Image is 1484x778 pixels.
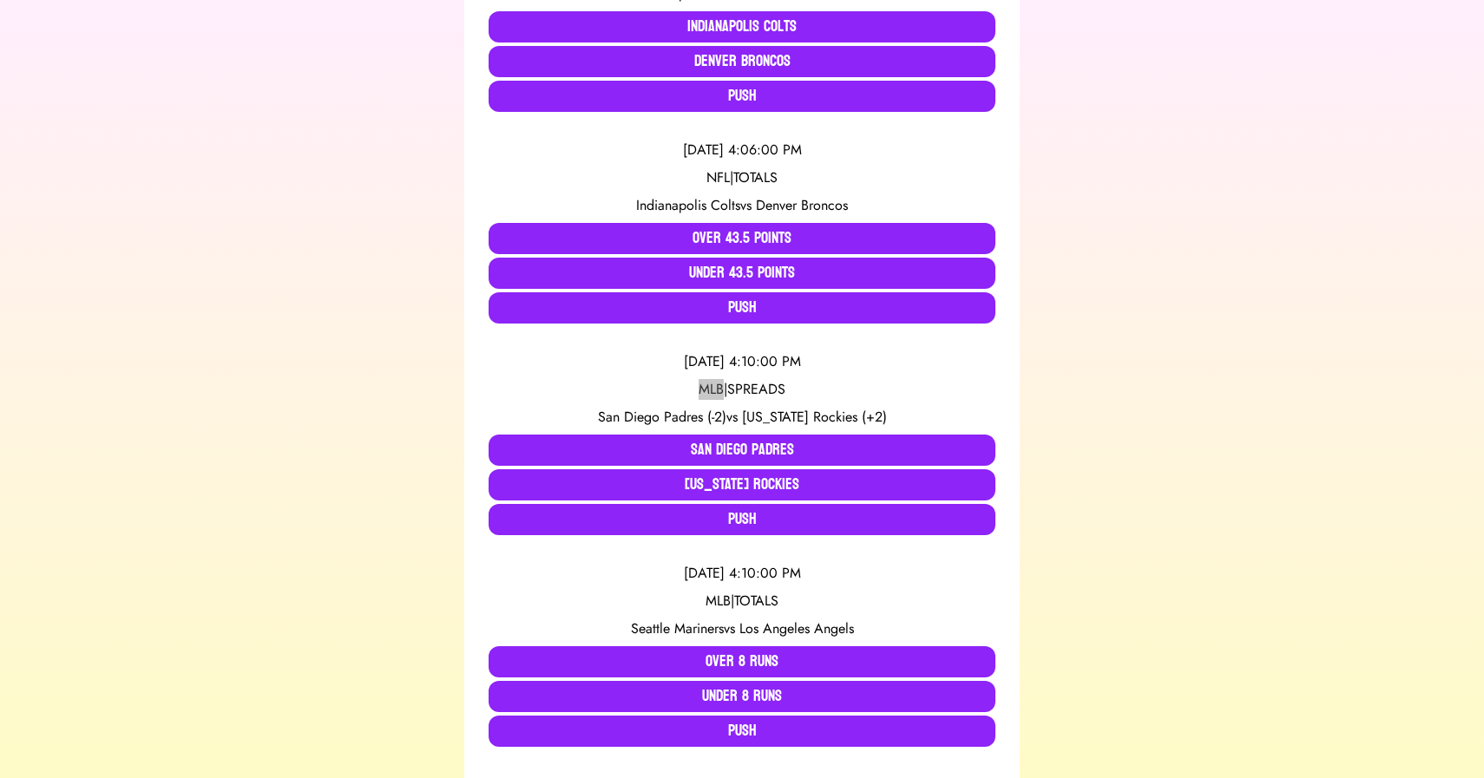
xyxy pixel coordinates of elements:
button: Under 43.5 Points [489,258,995,289]
button: Push [489,81,995,112]
div: vs [489,618,995,639]
span: Seattle Mariners [631,618,724,638]
button: Over 43.5 Points [489,223,995,254]
button: Push [489,504,995,535]
span: [US_STATE] Rockies (+2) [742,407,887,427]
button: Under 8 Runs [489,681,995,712]
div: vs [489,407,995,428]
div: MLB | SPREADS [489,379,995,400]
div: NFL | TOTALS [489,167,995,188]
div: MLB | TOTALS [489,591,995,611]
div: [DATE] 4:10:00 PM [489,563,995,584]
button: Push [489,716,995,747]
button: Denver Broncos [489,46,995,77]
span: Indianapolis Colts [636,195,740,215]
span: Denver Broncos [756,195,848,215]
button: San Diego Padres [489,435,995,466]
span: San Diego Padres (-2) [598,407,726,427]
button: Over 8 Runs [489,646,995,677]
span: Los Angeles Angels [739,618,854,638]
div: [DATE] 4:10:00 PM [489,351,995,372]
button: [US_STATE] Rockies [489,469,995,500]
button: Indianapolis Colts [489,11,995,42]
div: [DATE] 4:06:00 PM [489,140,995,160]
button: Push [489,292,995,324]
div: vs [489,195,995,216]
